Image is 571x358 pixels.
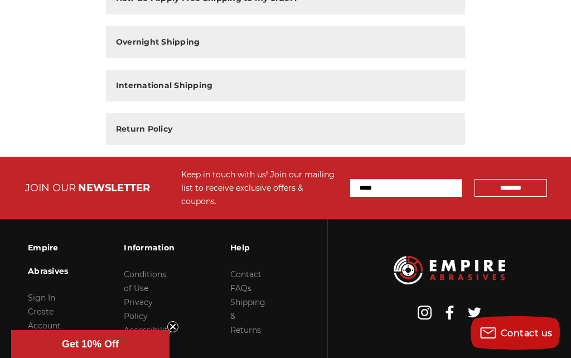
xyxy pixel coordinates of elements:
[181,168,339,208] div: Keep in touch with us! Join our mailing list to receive exclusive offers & coupons.
[78,182,150,194] span: NEWSLETTER
[167,321,178,332] button: Close teaser
[230,269,262,279] a: Contact
[116,123,172,135] h2: Return Policy
[106,26,465,58] button: Overnight Shipping
[106,70,465,101] button: International Shipping
[28,307,61,331] a: Create Account
[124,236,175,259] h3: Information
[28,293,55,303] a: Sign In
[106,113,465,145] button: Return Policy
[116,36,200,48] h2: Overnight Shipping
[124,297,153,321] a: Privacy Policy
[11,330,170,358] div: Get 10% OffClose teaser
[471,316,560,350] button: Contact us
[230,297,265,335] a: Shipping & Returns
[501,328,553,338] span: Contact us
[62,338,119,350] span: Get 10% Off
[394,256,505,284] img: Empire Abrasives Logo Image
[230,236,265,259] h3: Help
[230,283,251,293] a: FAQs
[124,325,172,335] a: Accessibility
[116,80,213,91] h2: International Shipping
[25,182,76,194] span: JOIN OUR
[28,236,68,283] h3: Empire Abrasives
[124,269,166,293] a: Conditions of Use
